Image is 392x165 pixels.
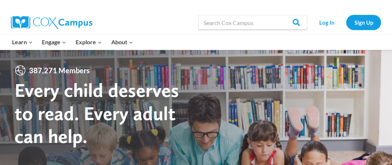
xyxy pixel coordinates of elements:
[7,34,137,50] nav: Primary Navigation
[11,16,92,29] img: Cox Campus
[111,37,133,47] span: About
[12,37,33,47] span: Learn
[42,37,66,47] span: Engage
[15,78,179,148] strong: Every child deserves to read. Every adult can help.
[311,15,343,30] a: Log In
[346,15,381,30] a: Sign Up
[26,65,93,76] span: 387,271 Members
[198,15,307,30] input: Search Cox Campus
[76,37,102,47] span: Explore
[311,15,381,30] nav: Secondary Navigation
